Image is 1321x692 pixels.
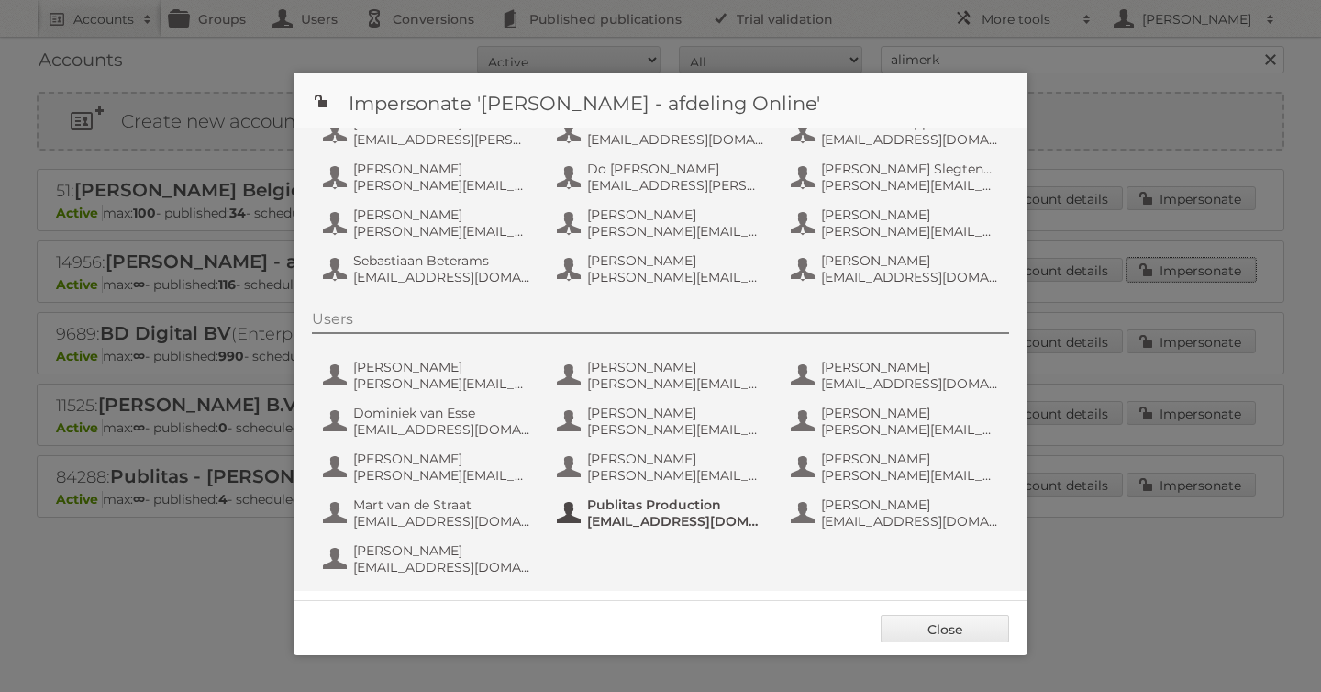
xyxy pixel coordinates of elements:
[587,161,765,177] span: Do [PERSON_NAME]
[321,251,537,287] button: Sebastiaan Beterams [EMAIL_ADDRESS][DOMAIN_NAME]
[821,421,999,438] span: [PERSON_NAME][EMAIL_ADDRESS][DOMAIN_NAME]
[321,403,537,440] button: Dominiek van Esse [EMAIL_ADDRESS][DOMAIN_NAME]
[821,375,999,392] span: [EMAIL_ADDRESS][DOMAIN_NAME]
[321,159,537,195] button: [PERSON_NAME] [PERSON_NAME][EMAIL_ADDRESS][DOMAIN_NAME]
[587,177,765,194] span: [EMAIL_ADDRESS][PERSON_NAME][DOMAIN_NAME]
[821,467,999,484] span: [PERSON_NAME][EMAIL_ADDRESS][DOMAIN_NAME]
[587,421,765,438] span: [PERSON_NAME][EMAIL_ADDRESS][DOMAIN_NAME]
[321,357,537,394] button: [PERSON_NAME] [PERSON_NAME][EMAIL_ADDRESS][PERSON_NAME][DOMAIN_NAME]
[353,405,531,421] span: Dominiek van Esse
[789,403,1005,440] button: [PERSON_NAME] [PERSON_NAME][EMAIL_ADDRESS][DOMAIN_NAME]
[821,269,999,285] span: [EMAIL_ADDRESS][DOMAIN_NAME]
[821,177,999,194] span: [PERSON_NAME][EMAIL_ADDRESS][DOMAIN_NAME]
[353,451,531,467] span: [PERSON_NAME]
[353,269,531,285] span: [EMAIL_ADDRESS][DOMAIN_NAME]
[555,159,771,195] button: Do [PERSON_NAME] [EMAIL_ADDRESS][PERSON_NAME][DOMAIN_NAME]
[789,357,1005,394] button: [PERSON_NAME] [EMAIL_ADDRESS][DOMAIN_NAME]
[555,403,771,440] button: [PERSON_NAME] [PERSON_NAME][EMAIL_ADDRESS][DOMAIN_NAME]
[821,161,999,177] span: [PERSON_NAME] Slegtenhorst
[821,359,999,375] span: [PERSON_NAME]
[312,310,1009,334] div: Users
[789,159,1005,195] button: [PERSON_NAME] Slegtenhorst [PERSON_NAME][EMAIL_ADDRESS][DOMAIN_NAME]
[587,206,765,223] span: [PERSON_NAME]
[321,449,537,486] button: [PERSON_NAME] [PERSON_NAME][EMAIL_ADDRESS][PERSON_NAME][DOMAIN_NAME]
[587,375,765,392] span: [PERSON_NAME][EMAIL_ADDRESS][DOMAIN_NAME]
[353,497,531,513] span: Mart van de Straat
[821,497,999,513] span: [PERSON_NAME]
[821,513,999,530] span: [EMAIL_ADDRESS][DOMAIN_NAME]
[353,421,531,438] span: [EMAIL_ADDRESS][DOMAIN_NAME]
[821,131,999,148] span: [EMAIL_ADDRESS][DOMAIN_NAME]
[555,205,771,241] button: [PERSON_NAME] [PERSON_NAME][EMAIL_ADDRESS][DOMAIN_NAME]
[353,559,531,575] span: [EMAIL_ADDRESS][DOMAIN_NAME]
[587,405,765,421] span: [PERSON_NAME]
[353,467,531,484] span: [PERSON_NAME][EMAIL_ADDRESS][PERSON_NAME][DOMAIN_NAME]
[321,495,537,531] button: Mart van de Straat [EMAIL_ADDRESS][DOMAIN_NAME]
[353,252,531,269] span: Sebastiaan Beterams
[294,73,1027,128] h1: Impersonate '[PERSON_NAME] - afdeling Online'
[821,405,999,421] span: [PERSON_NAME]
[789,205,1005,241] button: [PERSON_NAME] [PERSON_NAME][EMAIL_ADDRESS][PERSON_NAME][DOMAIN_NAME]
[353,161,531,177] span: [PERSON_NAME]
[587,252,765,269] span: [PERSON_NAME]
[353,542,531,559] span: [PERSON_NAME]
[587,513,765,530] span: [EMAIL_ADDRESS][DOMAIN_NAME]
[821,223,999,240] span: [PERSON_NAME][EMAIL_ADDRESS][PERSON_NAME][DOMAIN_NAME]
[789,449,1005,486] button: [PERSON_NAME] [PERSON_NAME][EMAIL_ADDRESS][DOMAIN_NAME]
[321,113,537,150] button: [PERSON_NAME] [EMAIL_ADDRESS][PERSON_NAME][DOMAIN_NAME]
[821,451,999,467] span: [PERSON_NAME]
[821,252,999,269] span: [PERSON_NAME]
[321,541,537,577] button: [PERSON_NAME] [EMAIL_ADDRESS][DOMAIN_NAME]
[353,513,531,530] span: [EMAIL_ADDRESS][DOMAIN_NAME]
[789,495,1005,531] button: [PERSON_NAME] [EMAIL_ADDRESS][DOMAIN_NAME]
[555,449,771,486] button: [PERSON_NAME] [PERSON_NAME][EMAIL_ADDRESS][PERSON_NAME][DOMAIN_NAME]
[789,251,1005,287] button: [PERSON_NAME] [EMAIL_ADDRESS][DOMAIN_NAME]
[587,223,765,240] span: [PERSON_NAME][EMAIL_ADDRESS][DOMAIN_NAME]
[881,615,1009,642] a: Close
[353,177,531,194] span: [PERSON_NAME][EMAIL_ADDRESS][DOMAIN_NAME]
[555,495,771,531] button: Publitas Production [EMAIL_ADDRESS][DOMAIN_NAME]
[353,131,531,148] span: [EMAIL_ADDRESS][PERSON_NAME][DOMAIN_NAME]
[587,131,765,148] span: [EMAIL_ADDRESS][DOMAIN_NAME]
[353,359,531,375] span: [PERSON_NAME]
[821,206,999,223] span: [PERSON_NAME]
[353,375,531,392] span: [PERSON_NAME][EMAIL_ADDRESS][PERSON_NAME][DOMAIN_NAME]
[587,451,765,467] span: [PERSON_NAME]
[587,497,765,513] span: Publitas Production
[587,467,765,484] span: [PERSON_NAME][EMAIL_ADDRESS][PERSON_NAME][DOMAIN_NAME]
[789,113,1005,150] button: AH IT Online App [EMAIL_ADDRESS][DOMAIN_NAME]
[555,113,771,150] button: AH IT Online [EMAIL_ADDRESS][DOMAIN_NAME]
[587,269,765,285] span: [PERSON_NAME][EMAIL_ADDRESS][PERSON_NAME][DOMAIN_NAME]
[353,223,531,240] span: [PERSON_NAME][EMAIL_ADDRESS][DOMAIN_NAME]
[555,357,771,394] button: [PERSON_NAME] [PERSON_NAME][EMAIL_ADDRESS][DOMAIN_NAME]
[587,359,765,375] span: [PERSON_NAME]
[353,206,531,223] span: [PERSON_NAME]
[555,251,771,287] button: [PERSON_NAME] [PERSON_NAME][EMAIL_ADDRESS][PERSON_NAME][DOMAIN_NAME]
[321,205,537,241] button: [PERSON_NAME] [PERSON_NAME][EMAIL_ADDRESS][DOMAIN_NAME]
